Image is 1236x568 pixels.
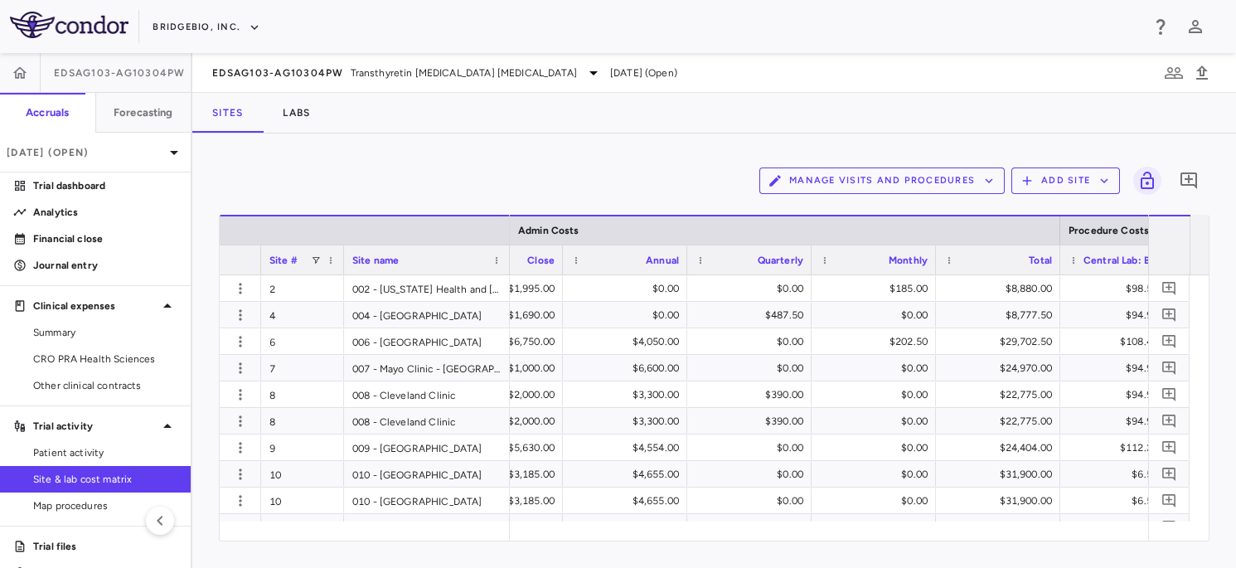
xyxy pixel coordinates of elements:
[1158,489,1180,512] button: Add comment
[1158,357,1180,379] button: Add comment
[951,488,1052,514] div: $31,900.00
[578,355,679,381] div: $6,600.00
[826,302,928,328] div: $0.00
[1161,307,1177,323] svg: Add comment
[951,355,1052,381] div: $24,970.00
[578,488,679,514] div: $4,655.00
[351,66,577,80] span: Transthyretin [MEDICAL_DATA] [MEDICAL_DATA]
[344,408,510,434] div: 008 - Cleveland Clinic
[1075,408,1158,434] div: $94.90
[578,461,679,488] div: $4,655.00
[352,255,399,266] span: Site name
[1075,328,1158,355] div: $108.41
[1083,255,1158,266] span: Central Lab: Blood collection for PK-PD substudy, exploratory endpoints (PD assays)
[261,328,344,354] div: 6
[261,302,344,328] div: 4
[33,205,177,220] p: Analytics
[269,255,298,266] span: Site #
[33,498,177,513] span: Map procedures
[951,434,1052,461] div: $24,404.00
[1158,303,1180,326] button: Add comment
[1175,167,1203,195] button: Add comment
[518,225,579,236] span: Admin Costs
[826,328,928,355] div: $202.50
[33,299,158,313] p: Clinical expenses
[33,352,177,367] span: CRO PRA Health Sciences
[1075,488,1158,514] div: $6.50
[826,408,928,434] div: $0.00
[759,167,1005,194] button: Manage Visits and Procedures
[1075,275,1158,302] div: $98.55
[826,488,928,514] div: $0.00
[344,381,510,407] div: 008 - Cleveland Clinic
[646,255,679,266] span: Annual
[1075,461,1158,488] div: $6.50
[1158,330,1180,352] button: Add comment
[33,258,177,273] p: Journal entry
[261,355,344,381] div: 7
[33,539,177,554] p: Trial files
[263,93,330,133] button: Labs
[1161,519,1177,535] svg: Add comment
[578,408,679,434] div: $3,300.00
[702,434,803,461] div: $0.00
[1127,167,1161,195] span: Lock grid
[578,381,679,408] div: $3,300.00
[702,461,803,488] div: $0.00
[1161,466,1177,482] svg: Add comment
[344,461,510,487] div: 010 - [GEOGRAPHIC_DATA]
[26,105,69,120] h6: Accruals
[1161,439,1177,455] svg: Add comment
[702,328,803,355] div: $0.00
[1161,493,1177,508] svg: Add comment
[344,302,510,328] div: 004 - [GEOGRAPHIC_DATA]
[578,434,679,461] div: $4,554.00
[344,488,510,513] div: 010 - [GEOGRAPHIC_DATA]
[1158,516,1180,538] button: Add comment
[1179,171,1199,191] svg: Add comment
[951,408,1052,434] div: $22,775.00
[33,445,177,460] span: Patient activity
[1075,302,1158,328] div: $94.90
[1158,410,1180,432] button: Add comment
[826,381,928,408] div: $0.00
[951,302,1052,328] div: $8,777.50
[1029,255,1052,266] span: Total
[1161,413,1177,429] svg: Add comment
[1011,167,1120,194] button: Add Site
[261,275,344,301] div: 2
[33,472,177,487] span: Site & lab cost matrix
[702,355,803,381] div: $0.00
[702,381,803,408] div: $390.00
[578,275,679,302] div: $0.00
[344,328,510,354] div: 006 - [GEOGRAPHIC_DATA]
[826,355,928,381] div: $0.00
[951,275,1052,302] div: $8,880.00
[344,355,510,381] div: 007 - Mayo Clinic - [GEOGRAPHIC_DATA]
[826,275,928,302] div: $185.00
[261,434,344,460] div: 9
[33,231,177,246] p: Financial close
[1075,355,1158,381] div: $94.90
[826,434,928,461] div: $0.00
[1161,360,1177,376] svg: Add comment
[1158,383,1180,405] button: Add comment
[578,328,679,355] div: $4,050.00
[610,66,677,80] span: [DATE] (Open)
[33,325,177,340] span: Summary
[1069,225,1149,236] span: Procedure Costs
[7,145,164,160] p: [DATE] (Open)
[33,178,177,193] p: Trial dashboard
[951,328,1052,355] div: $29,702.50
[527,255,555,266] span: Close
[1158,277,1180,299] button: Add comment
[261,514,344,540] div: 11
[1161,333,1177,349] svg: Add comment
[54,66,186,80] span: EDSAG103-AG10304PW
[344,514,510,540] div: 011 - [GEOGRAPHIC_DATA][US_STATE]
[702,302,803,328] div: $487.50
[951,461,1052,488] div: $31,900.00
[758,255,803,266] span: Quarterly
[212,66,344,80] span: EDSAG103-AG10304PW
[344,434,510,460] div: 009 - [GEOGRAPHIC_DATA]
